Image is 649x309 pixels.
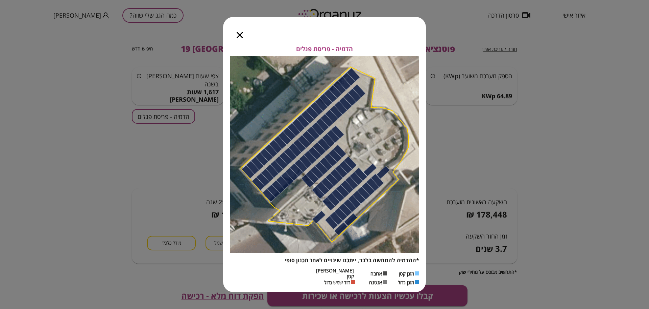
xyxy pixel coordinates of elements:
[369,280,382,285] span: אנטנה
[399,271,414,276] span: מזגן קטן
[398,280,414,285] span: מזגן גדול
[296,45,353,53] span: הדמיה - פריסת פנלים
[285,256,419,264] span: *ההדמיה להמחשה בלבד, ייתכנו שינויים לאחר תכנון סופי
[230,56,419,253] img: Panels layout
[370,271,382,276] span: ארובה
[324,280,350,285] span: דוד שמש גדול
[316,268,354,280] span: [PERSON_NAME] קטן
